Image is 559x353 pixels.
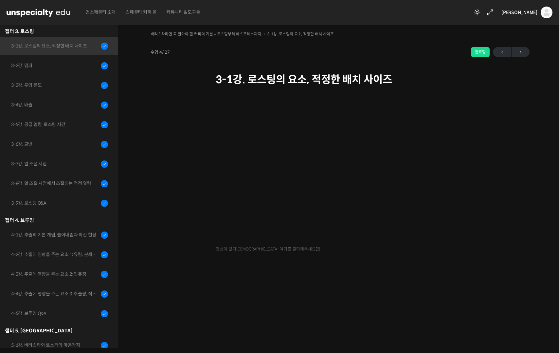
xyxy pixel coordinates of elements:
[11,42,99,49] div: 3-1강. 로스팅의 요소, 적정한 배치 사이즈
[11,160,99,167] div: 3-7강. 열 조절 시점
[11,121,99,128] div: 3-5강. 공급 열량, 로스팅 시간
[5,216,108,225] div: 챕터 4. 브루잉
[11,251,99,258] div: 4-2강. 추출에 영향을 주는 요소 1: 유량, 분쇄도, 교반
[11,310,99,317] div: 4-5강. 브루잉 Q&A
[216,247,320,252] span: 영상이 끊기[DEMOGRAPHIC_DATA] 여기를 클릭해주세요
[11,199,99,207] div: 3-9강. 로스팅 Q&A
[101,217,109,223] span: 설정
[11,101,99,108] div: 3-4강. 배출
[2,208,43,224] a: 홈
[5,27,108,36] div: 챕터 3. 로스팅
[471,47,490,57] div: 완료함
[11,180,99,187] div: 3-8강. 열 조절 시점에서 조절되는 적정 열량
[151,50,170,54] span: 수업 4
[11,290,99,297] div: 4-4강. 추출에 영향을 주는 요소 3: 추출량, 적정 추출수의 양
[493,48,511,57] span: ←
[43,208,84,224] a: 대화
[11,140,99,148] div: 3-6강. 교반
[216,73,464,86] h1: 3-1강. 로스팅의 요소, 적정한 배치 사이즈
[11,342,99,349] div: 5-1강. 바리스타와 로스터의 마음가짐
[11,231,99,238] div: 4-1강. 추출의 기본 개념, 쓸어내림과 확산 현상
[60,218,68,223] span: 대화
[162,49,170,55] span: / 27
[501,9,537,15] span: [PERSON_NAME]
[11,62,99,69] div: 3-2강. 댐퍼
[11,82,99,89] div: 3-3강. 투입 온도
[5,326,108,335] div: 챕터 5. [GEOGRAPHIC_DATA]
[84,208,126,224] a: 설정
[151,31,261,36] a: 바리스타라면 꼭 알아야 할 커피의 기본 – 로스팅부터 에스프레소까지
[11,270,99,278] div: 4-3강. 추출에 영향을 주는 요소 2: 인퓨징
[512,47,530,57] a: 다음→
[512,48,530,57] span: →
[21,217,25,223] span: 홈
[267,31,334,36] a: 3-1강. 로스팅의 요소, 적정한 배치 사이즈
[493,47,511,57] a: ←이전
